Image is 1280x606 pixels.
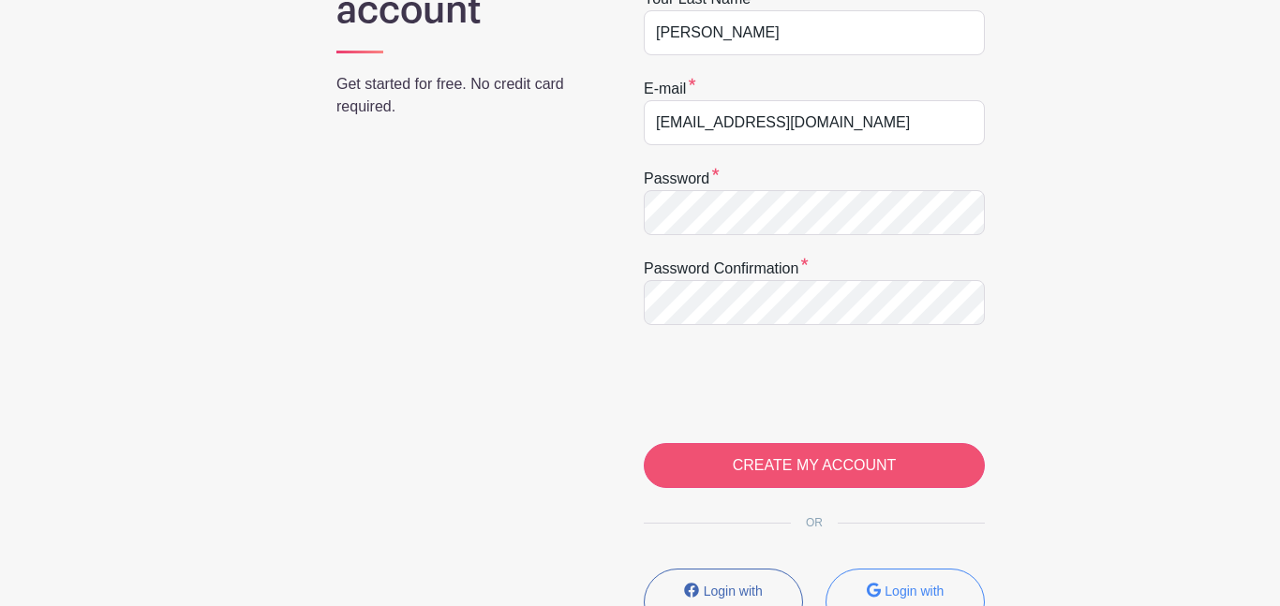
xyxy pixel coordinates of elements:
[644,168,720,190] label: Password
[791,516,838,529] span: OR
[644,100,985,145] input: e.g. julie@eventco.com
[644,78,696,100] label: E-mail
[644,347,929,421] iframe: reCAPTCHA
[644,443,985,488] input: CREATE MY ACCOUNT
[336,73,595,118] p: Get started for free. No credit card required.
[644,10,985,55] input: e.g. Smith
[644,258,809,280] label: Password confirmation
